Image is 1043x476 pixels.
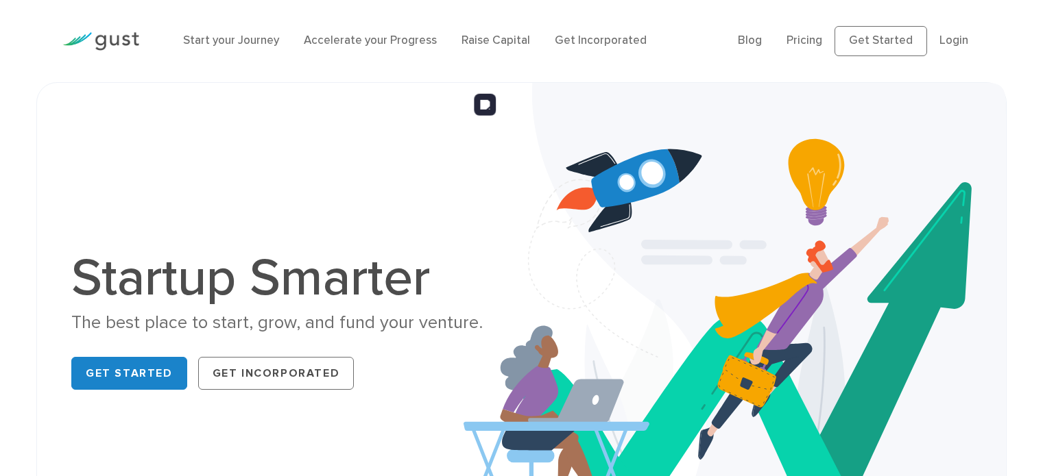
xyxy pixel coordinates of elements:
[461,34,530,47] a: Raise Capital
[62,32,139,51] img: Gust Logo
[71,311,511,335] div: The best place to start, grow, and fund your venture.
[738,34,762,47] a: Blog
[835,26,927,56] a: Get Started
[555,34,647,47] a: Get Incorporated
[71,252,511,304] h1: Startup Smarter
[198,357,355,390] a: Get Incorporated
[304,34,437,47] a: Accelerate your Progress
[787,34,822,47] a: Pricing
[183,34,279,47] a: Start your Journey
[939,34,968,47] a: Login
[71,357,187,390] a: Get Started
